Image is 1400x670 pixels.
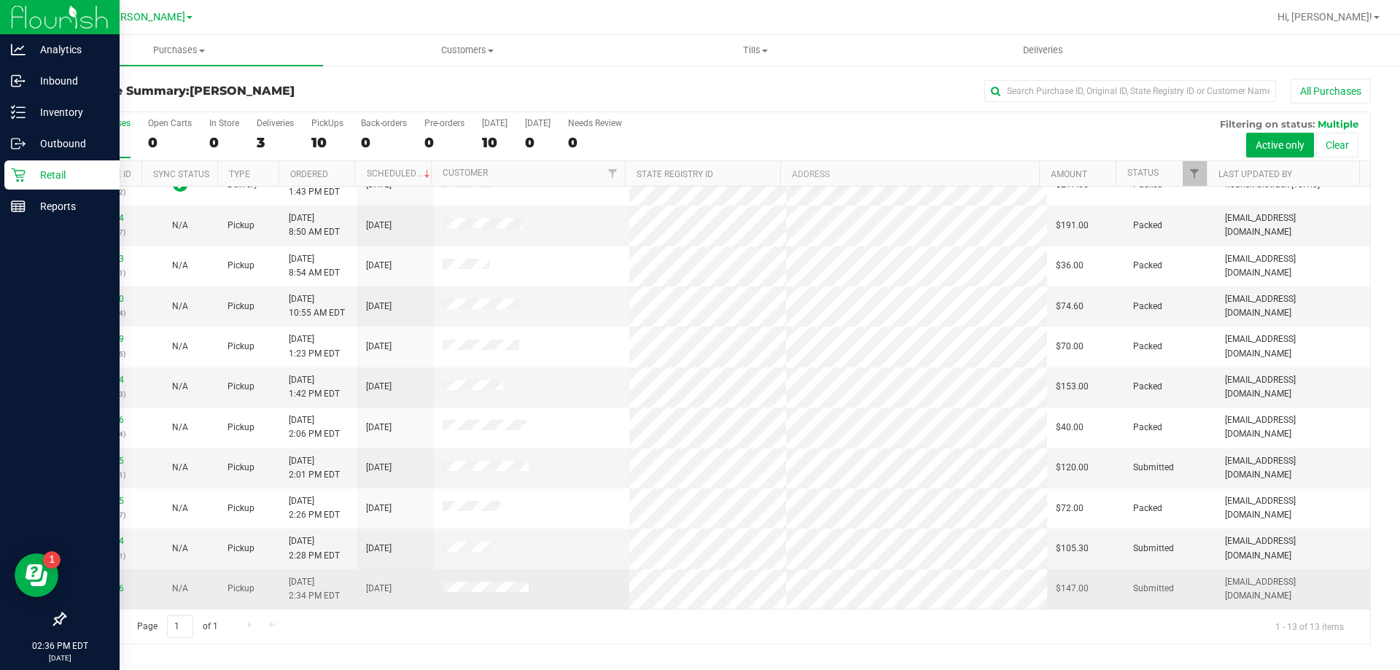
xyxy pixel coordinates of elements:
a: Last Updated By [1218,169,1292,179]
button: N/A [172,542,188,556]
span: Pickup [227,582,254,596]
span: Packed [1133,421,1162,435]
button: All Purchases [1291,79,1371,104]
a: 11835105 [83,456,124,466]
span: $120.00 [1056,461,1089,475]
button: N/A [172,421,188,435]
span: Packed [1133,340,1162,354]
span: [EMAIL_ADDRESS][DOMAIN_NAME] [1225,494,1361,522]
div: 0 [568,134,622,151]
span: $74.60 [1056,300,1084,313]
span: [DATE] 2:34 PM EDT [289,575,340,603]
span: Pickup [227,421,254,435]
a: Type [229,169,250,179]
a: 11835086 [83,415,124,425]
span: Pickup [227,380,254,394]
button: N/A [172,582,188,596]
div: 3 [257,134,294,151]
span: Not Applicable [172,422,188,432]
button: N/A [172,340,188,354]
span: $36.00 [1056,259,1084,273]
span: [EMAIL_ADDRESS][DOMAIN_NAME] [1225,332,1361,360]
span: [DATE] [366,582,392,596]
span: $70.00 [1056,340,1084,354]
span: Hi, [PERSON_NAME]! [1277,11,1372,23]
a: Deliveries [899,35,1187,66]
a: 11833400 [83,294,124,304]
a: Customers [323,35,611,66]
span: [EMAIL_ADDRESS][DOMAIN_NAME] [1225,292,1361,320]
a: Sync Status [153,169,209,179]
span: Not Applicable [172,543,188,553]
span: Not Applicable [172,503,188,513]
h3: Purchase Summary: [64,85,499,98]
span: [DATE] [366,421,392,435]
inline-svg: Analytics [11,42,26,57]
div: 0 [361,134,407,151]
inline-svg: Retail [11,168,26,182]
button: N/A [172,461,188,475]
a: State Registry ID [637,169,713,179]
th: Address [780,161,1039,187]
a: Tills [611,35,899,66]
div: 10 [311,134,343,151]
p: Reports [26,198,113,215]
span: [DATE] 2:26 PM EDT [289,494,340,522]
span: [DATE] 2:06 PM EDT [289,413,340,441]
span: [DATE] 10:55 AM EDT [289,292,345,320]
div: PickUps [311,118,343,128]
inline-svg: Reports [11,199,26,214]
inline-svg: Inventory [11,105,26,120]
span: Packed [1133,502,1162,515]
span: Packed [1133,300,1162,313]
div: 0 [525,134,551,151]
span: [EMAIL_ADDRESS][DOMAIN_NAME] [1225,413,1361,441]
span: Not Applicable [172,381,188,392]
iframe: Resource center [15,553,58,597]
p: Retail [26,166,113,184]
span: Pickup [227,340,254,354]
span: [DATE] [366,380,392,394]
a: Status [1127,168,1159,178]
a: 11834119 [83,334,124,344]
span: [DATE] 2:28 PM EDT [289,534,340,562]
a: Filter [1183,161,1207,186]
span: Filtering on status: [1220,118,1315,130]
span: [DATE] [366,300,392,313]
a: 11835346 [83,583,124,593]
div: Deliveries [257,118,294,128]
div: 0 [209,134,239,151]
span: [EMAIL_ADDRESS][DOMAIN_NAME] [1225,575,1361,603]
span: Not Applicable [172,301,188,311]
span: [DATE] 1:42 PM EDT [289,373,340,401]
span: [EMAIL_ADDRESS][DOMAIN_NAME] [1225,211,1361,239]
button: Clear [1316,133,1358,157]
span: Deliveries [1003,44,1083,57]
p: Analytics [26,41,113,58]
button: Active only [1246,133,1314,157]
a: 11832483 [83,254,124,264]
p: 02:36 PM EDT [7,639,113,653]
span: [DATE] 2:01 PM EDT [289,454,340,482]
button: N/A [172,300,188,313]
div: [DATE] [525,118,551,128]
span: Not Applicable [172,583,188,593]
span: Pickup [227,461,254,475]
span: Submitted [1133,542,1174,556]
span: $40.00 [1056,421,1084,435]
span: Packed [1133,380,1162,394]
span: 1 - 13 of 13 items [1264,615,1356,637]
span: Packed [1133,219,1162,233]
a: 11835245 [83,496,124,506]
span: Page of 1 [125,615,230,638]
span: Customers [324,44,610,57]
span: Not Applicable [172,260,188,270]
span: Multiple [1318,118,1358,130]
span: [DATE] 1:23 PM EDT [289,332,340,360]
button: N/A [172,380,188,394]
p: Inbound [26,72,113,90]
div: Back-orders [361,118,407,128]
div: 0 [424,134,464,151]
span: [DATE] [366,461,392,475]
